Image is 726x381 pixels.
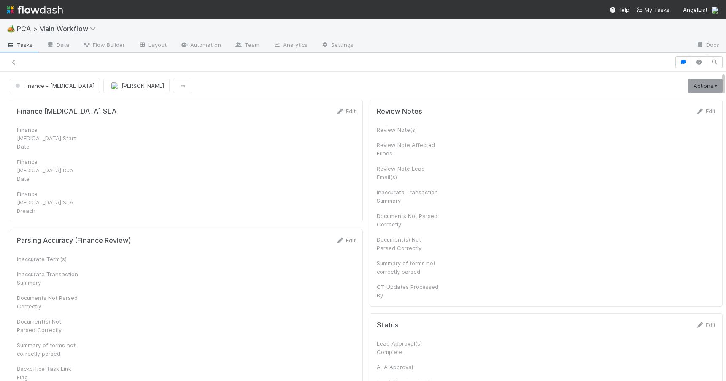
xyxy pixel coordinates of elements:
[7,3,63,17] img: logo-inverted-e16ddd16eac7371096b0.svg
[609,5,629,14] div: Help
[696,321,715,328] a: Edit
[314,39,360,52] a: Settings
[377,212,440,229] div: Documents Not Parsed Correctly
[17,341,80,358] div: Summary of terms not correctly parsed
[711,6,719,14] img: avatar_dd78c015-5c19-403d-b5d7-976f9c2ba6b3.png
[377,125,440,134] div: Review Note(s)
[7,41,33,49] span: Tasks
[377,107,422,116] h5: Review Notes
[636,6,669,13] span: My Tasks
[17,270,80,287] div: Inaccurate Transaction Summary
[121,82,164,89] span: [PERSON_NAME]
[17,158,80,183] div: Finance [MEDICAL_DATA] Due Date
[377,164,440,181] div: Review Note Lead Email(s)
[76,39,132,52] a: Flow Builder
[377,259,440,276] div: Summary of terms not correctly parsed
[228,39,266,52] a: Team
[336,108,356,114] a: Edit
[696,108,715,114] a: Edit
[266,39,314,52] a: Analytics
[688,79,723,93] a: Actions
[13,82,94,89] span: Finance - [MEDICAL_DATA]
[40,39,76,52] a: Data
[636,5,669,14] a: My Tasks
[377,235,440,252] div: Document(s) Not Parsed Correctly
[17,107,116,116] h5: Finance [MEDICAL_DATA] SLA
[377,141,440,158] div: Review Note Affected Funds
[377,321,399,329] h5: Status
[17,255,80,263] div: Inaccurate Term(s)
[377,363,440,371] div: ALA Approval
[17,24,100,33] span: PCA > Main Workflow
[336,237,356,244] a: Edit
[111,82,119,90] img: avatar_487f705b-1efa-4920-8de6-14528bcda38c.png
[377,188,440,205] div: Inaccurate Transaction Summary
[17,294,80,310] div: Documents Not Parsed Correctly
[173,39,228,52] a: Automation
[17,237,131,245] h5: Parsing Accuracy (Finance Review)
[132,39,173,52] a: Layout
[17,317,80,334] div: Document(s) Not Parsed Correctly
[683,6,707,13] span: AngelList
[83,41,125,49] span: Flow Builder
[377,283,440,299] div: CT Updates Processed By
[377,339,440,356] div: Lead Approval(s) Complete
[17,125,80,151] div: Finance [MEDICAL_DATA] Start Date
[10,79,100,93] button: Finance - [MEDICAL_DATA]
[7,25,15,32] span: 🏕️
[689,39,726,52] a: Docs
[17,190,80,215] div: Finance [MEDICAL_DATA] SLA Breach
[103,79,170,93] button: [PERSON_NAME]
